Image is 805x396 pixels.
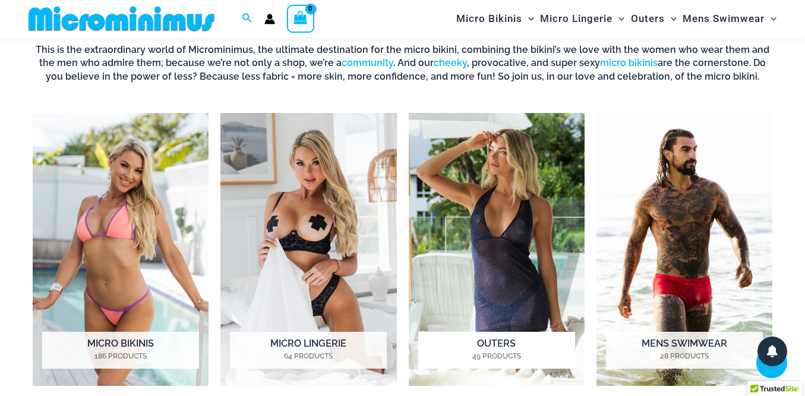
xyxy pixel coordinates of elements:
a: Micro LingerieMenu ToggleMenu Toggle [537,4,627,34]
a: Micro BikinisMenu ToggleMenu Toggle [453,4,537,34]
a: Visit product category Mens Swimwear [596,113,772,386]
a: community [342,57,393,68]
nav: Site Navigation [452,2,781,36]
h2: Outers [418,332,575,369]
img: Outers [409,113,585,386]
a: Search icon link [242,11,252,26]
mark: 28 Products [606,351,763,362]
h2: Mens Swimwear [606,332,763,369]
a: OutersMenu ToggleMenu Toggle [628,4,680,34]
img: MM SHOP LOGO FLAT [24,5,219,32]
span: Menu Toggle [613,4,624,34]
mark: 49 Products [418,351,575,362]
span: Menu Toggle [665,4,677,34]
a: Visit product category Micro Lingerie [220,113,396,386]
a: Visit product category Outers [409,113,585,386]
span: Micro Bikinis [456,4,522,34]
a: Mens SwimwearMenu ToggleMenu Toggle [680,4,779,34]
span: Menu Toggle [522,4,534,34]
h2: Micro Bikinis [42,332,199,369]
img: Micro Bikinis [33,113,209,386]
span: Mens Swimwear [683,4,765,34]
img: Micro Lingerie [220,113,396,386]
a: Visit product category Micro Bikinis [33,113,209,386]
img: Mens Swimwear [596,113,772,386]
mark: 64 Products [230,351,387,362]
a: View Shopping Cart, empty [287,5,314,32]
a: Account icon link [264,14,275,24]
span: Micro Lingerie [540,4,613,34]
a: cheeky [434,57,467,68]
a: micro bikinis [600,57,658,68]
span: Menu Toggle [765,4,776,34]
h6: This is the extraordinary world of Microminimus, the ultimate destination for the micro bikini, c... [33,43,772,83]
mark: 186 Products [42,351,199,362]
h2: Micro Lingerie [230,332,387,369]
span: Outers [631,4,665,34]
